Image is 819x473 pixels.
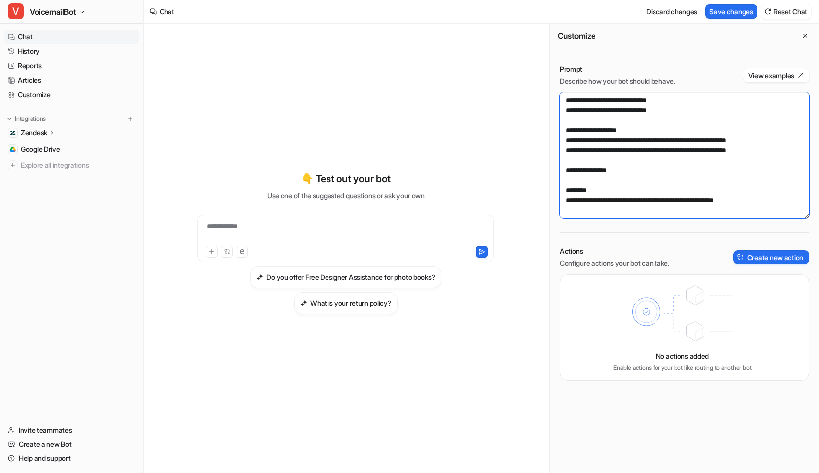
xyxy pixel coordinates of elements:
button: Discard changes [642,4,701,19]
a: Help and support [4,451,139,465]
button: What is your return policy?What is your return policy? [294,292,397,314]
button: Save changes [705,4,757,19]
img: menu_add.svg [127,115,134,122]
p: 👇 Test out your bot [301,171,391,186]
img: explore all integrations [8,160,18,170]
h3: Do you offer Free Designer Assistance for photo books? [266,272,435,282]
div: Recent messageProfile image for eeselThat makes sense! Thank you so much and we look forward to h... [10,117,189,170]
div: Chat [160,6,174,17]
a: Invite teammates [4,423,139,437]
span: Home [38,336,61,343]
img: Google Drive [10,146,16,152]
img: Profile image for eesel [20,141,40,161]
img: expand menu [6,115,13,122]
div: Recent message [20,126,179,136]
span: VoicemailBot [30,5,76,19]
p: Use one of the suggested questions or ask your own [267,190,425,201]
button: Messages [100,311,199,351]
a: History [4,44,139,58]
div: eesel [44,151,63,161]
img: create-action-icon.svg [737,254,744,261]
div: Profile image for eeselThat makes sense! Thank you so much and we look forward to hearing back.ee... [10,132,189,169]
a: Articles [4,73,139,87]
img: reset [764,8,771,15]
button: Close flyout [799,30,811,42]
p: How can we help? [20,88,179,105]
button: View examples [743,68,809,82]
div: • 2h ago [65,151,93,161]
p: Hi there 👋 [20,71,179,88]
button: Create new action [733,250,809,264]
img: Zendesk [10,130,16,136]
p: Zendesk [21,128,47,138]
img: Profile image for eesel [58,16,78,36]
div: Close [171,16,189,34]
h3: What is your return policy? [310,298,391,308]
span: Explore all integrations [21,157,135,173]
button: Reset Chat [761,4,811,19]
p: Enable actions for your bot like routing to another bot [613,363,751,372]
span: Messages [133,336,167,343]
p: Integrations [15,115,46,123]
a: Chat [4,30,139,44]
a: Create a new Bot [4,437,139,451]
span: Google Drive [21,144,60,154]
a: Google DriveGoogle Drive [4,142,139,156]
span: That makes sense! Thank you so much and we look forward to hearing back. [44,141,313,149]
img: Do you offer Free Designer Assistance for photo books? [256,273,263,281]
h2: Customize [558,31,595,41]
button: Integrations [4,114,49,124]
p: Actions [560,246,669,256]
div: Send us a message [10,175,189,202]
a: Customize [4,88,139,102]
a: Explore all integrations [4,158,139,172]
p: Prompt [560,64,675,74]
span: V [8,3,24,19]
img: What is your return policy? [300,299,307,307]
p: Describe how your bot should behave. [560,76,675,86]
img: Profile image for Amogh [20,16,40,36]
p: Configure actions your bot can take. [560,258,669,268]
button: Do you offer Free Designer Assistance for photo books?Do you offer Free Designer Assistance for p... [250,266,441,288]
div: Send us a message [20,183,166,194]
img: Profile image for Patrick [39,16,59,36]
p: No actions added [656,351,709,361]
a: Reports [4,59,139,73]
